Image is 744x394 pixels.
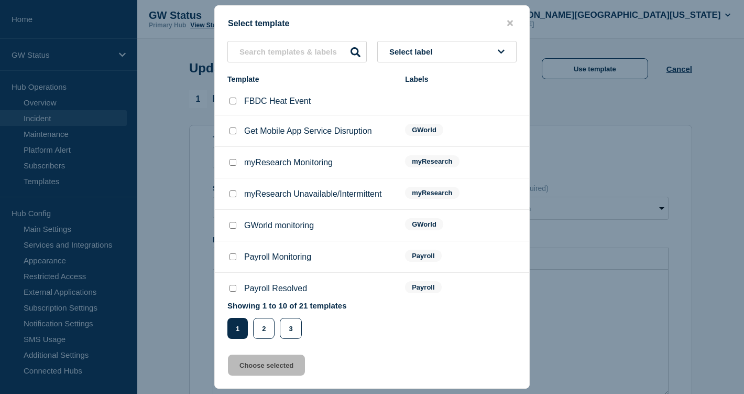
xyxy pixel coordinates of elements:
input: myResearch Monitoring checkbox [229,159,236,166]
button: Select label [377,41,517,62]
button: Choose selected [228,355,305,376]
input: Search templates & labels [227,41,367,62]
span: myResearch [405,187,459,199]
span: Select label [389,47,437,56]
span: GWorld [405,218,443,230]
span: Payroll [405,250,441,262]
p: Showing 1 to 10 of 21 templates [227,301,347,310]
input: myResearch Unavailable/Intermittent checkbox [229,190,236,197]
p: Payroll Monitoring [244,252,311,262]
p: GWorld monitoring [244,221,314,230]
p: FBDC Heat Event [244,97,311,106]
div: Labels [405,75,517,83]
button: 1 [227,318,248,339]
button: 3 [280,318,301,339]
input: Get Mobile App Service Disruption checkbox [229,127,236,134]
div: Template [227,75,395,83]
input: GWorld monitoring checkbox [229,222,236,229]
p: Get Mobile App Service Disruption [244,126,372,136]
span: GWorld [405,124,443,136]
button: close button [504,18,516,28]
p: Payroll Resolved [244,284,307,293]
p: myResearch Monitoring [244,158,333,167]
span: myResearch [405,155,459,167]
span: Payroll [405,281,441,293]
input: FBDC Heat Event checkbox [229,98,236,104]
button: 2 [253,318,275,339]
input: Payroll Resolved checkbox [229,285,236,292]
div: Select template [215,18,529,28]
p: myResearch Unavailable/Intermittent [244,189,381,199]
input: Payroll Monitoring checkbox [229,253,236,260]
